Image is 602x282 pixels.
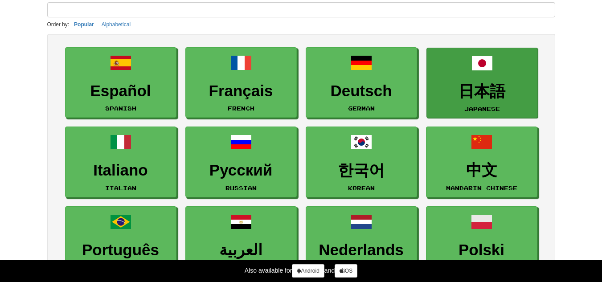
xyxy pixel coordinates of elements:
[431,241,532,259] h3: Polski
[190,241,292,259] h3: العربية
[306,206,417,277] a: NederlandsDutch
[225,185,257,191] small: Russian
[70,82,172,100] h3: Español
[335,264,357,278] a: iOS
[105,105,136,111] small: Spanish
[185,127,297,197] a: РусскийRussian
[65,127,176,197] a: ItalianoItalian
[70,162,172,179] h3: Italiano
[306,47,417,118] a: DeutschGerman
[99,20,133,29] button: Alphabetical
[292,264,324,278] a: Android
[426,127,537,197] a: 中文Mandarin Chinese
[71,20,97,29] button: Popular
[431,162,532,179] h3: 中文
[464,106,500,112] small: Japanese
[105,185,136,191] small: Italian
[228,105,254,111] small: French
[348,105,375,111] small: German
[426,206,537,277] a: PolskiPolish
[431,83,533,100] h3: 日本語
[185,206,297,277] a: العربيةArabic
[190,82,292,100] h3: Français
[47,21,70,28] small: Order by:
[65,47,176,118] a: EspañolSpanish
[348,185,375,191] small: Korean
[190,162,292,179] h3: Русский
[185,47,297,118] a: FrançaisFrench
[311,162,412,179] h3: 한국어
[311,241,412,259] h3: Nederlands
[306,127,417,197] a: 한국어Korean
[446,185,517,191] small: Mandarin Chinese
[426,48,538,119] a: 日本語Japanese
[70,241,172,259] h3: Português
[65,206,176,277] a: PortuguêsPortuguese
[311,82,412,100] h3: Deutsch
